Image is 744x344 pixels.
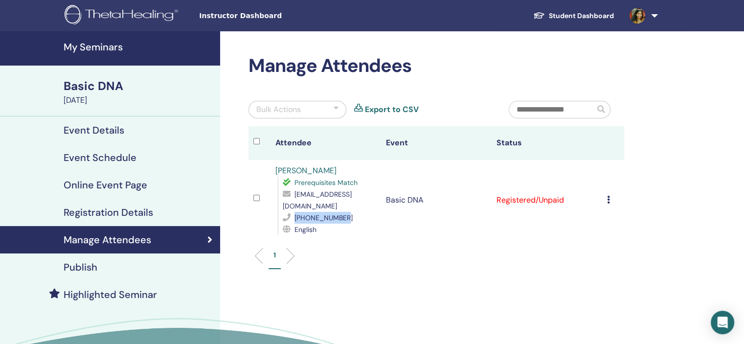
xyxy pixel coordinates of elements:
[525,7,622,25] a: Student Dashboard
[630,8,645,23] img: default.jpg
[294,225,316,234] span: English
[271,126,381,160] th: Attendee
[65,5,181,27] img: logo.png
[64,124,124,136] h4: Event Details
[64,206,153,218] h4: Registration Details
[64,152,136,163] h4: Event Schedule
[492,126,602,160] th: Status
[64,261,97,273] h4: Publish
[283,190,352,210] span: [EMAIL_ADDRESS][DOMAIN_NAME]
[381,160,492,240] td: Basic DNA
[294,213,353,222] span: [PHONE_NUMBER]
[273,250,276,260] p: 1
[256,104,301,115] div: Bulk Actions
[58,78,220,106] a: Basic DNA[DATE]
[64,78,214,94] div: Basic DNA
[294,178,358,187] span: Prerequisites Match
[64,41,214,53] h4: My Seminars
[199,11,346,21] span: Instructor Dashboard
[711,311,734,334] div: Open Intercom Messenger
[365,104,419,115] a: Export to CSV
[64,179,147,191] h4: Online Event Page
[381,126,492,160] th: Event
[64,234,151,246] h4: Manage Attendees
[64,289,157,300] h4: Highlighted Seminar
[533,11,545,20] img: graduation-cap-white.svg
[248,55,624,77] h2: Manage Attendees
[275,165,337,176] a: [PERSON_NAME]
[64,94,214,106] div: [DATE]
